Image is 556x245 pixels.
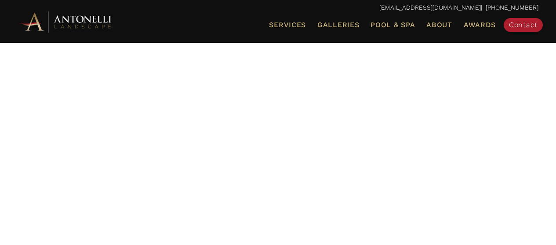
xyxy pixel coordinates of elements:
[317,21,359,29] span: Galleries
[379,4,481,11] a: [EMAIL_ADDRESS][DOMAIN_NAME]
[314,19,363,31] a: Galleries
[367,19,418,31] a: Pool & Spa
[265,19,309,31] a: Services
[504,18,543,32] a: Contact
[18,2,538,14] p: | [PHONE_NUMBER]
[371,21,415,29] span: Pool & Spa
[426,21,452,28] span: About
[509,21,538,29] span: Contact
[269,21,306,28] span: Services
[460,19,499,31] a: Awards
[18,10,114,34] img: Antonelli Horizontal Logo
[423,19,456,31] a: About
[464,21,496,29] span: Awards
